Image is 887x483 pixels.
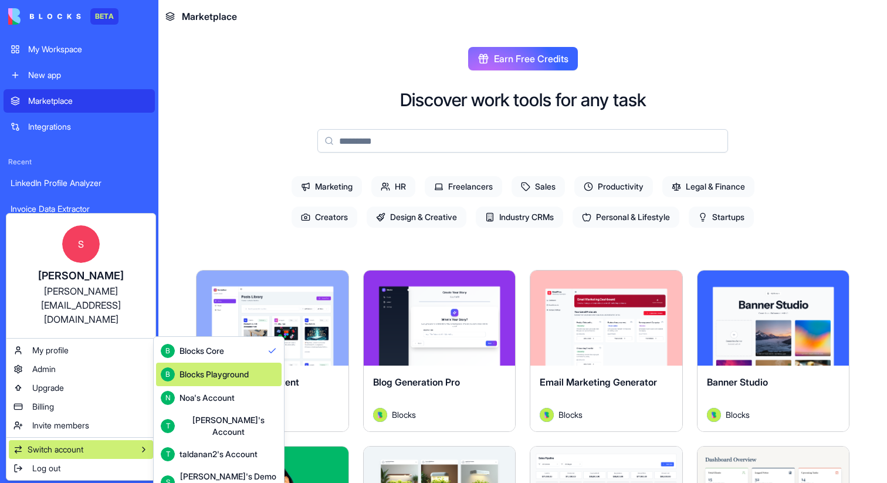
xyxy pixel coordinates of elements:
span: S [62,225,100,263]
div: LinkedIn Profile Analyzer [11,177,148,189]
a: My profile [9,341,153,360]
span: Switch account [28,444,83,455]
div: Invoice Data Extractor [11,203,148,215]
span: Log out [32,462,60,474]
a: Upgrade [9,379,153,397]
div: [PERSON_NAME][EMAIL_ADDRESS][DOMAIN_NAME] [18,284,144,326]
a: Billing [9,397,153,416]
div: [PERSON_NAME] [18,268,144,284]
span: Billing [32,401,54,413]
a: Invite members [9,416,153,435]
span: Recent [4,157,155,167]
span: Upgrade [32,382,64,394]
span: Admin [32,363,56,375]
a: S[PERSON_NAME][PERSON_NAME][EMAIL_ADDRESS][DOMAIN_NAME] [9,216,153,336]
span: My profile [32,344,69,356]
span: Invite members [32,420,89,431]
a: Admin [9,360,153,379]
